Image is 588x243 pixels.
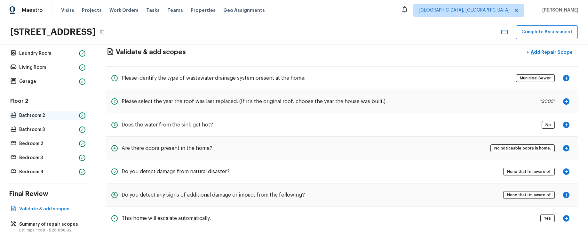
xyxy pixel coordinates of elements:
h5: Does the water from the sink get hot? [122,121,213,128]
span: Geo Assignments [223,7,265,13]
span: No [543,122,553,128]
p: Living Room [19,64,76,71]
h5: Please select the year the roof was last replaced. (If it’s the original roof, choose the year th... [122,98,385,105]
span: Work Orders [109,7,139,13]
div: 4 [111,145,118,151]
button: +Add Repair Scope [521,46,578,59]
h5: This home will escalate automatically. [122,215,211,222]
span: Visits [61,7,74,13]
span: [PERSON_NAME] [540,7,578,13]
button: Copy Address [98,28,107,36]
p: “ 2005 “ [540,98,555,105]
span: None that I’m aware of [505,168,553,175]
div: 1 [111,75,118,81]
span: Tasks [146,8,160,12]
span: Properties [191,7,216,13]
p: Est. repair cost - [19,228,83,233]
p: Garage [19,78,76,85]
span: Projects [82,7,102,13]
h5: Floor 2 [9,98,87,106]
h5: Do you detect any signs of additional damage or impact from the following? [122,191,305,198]
p: Add Repair Scope [529,49,573,55]
div: 7 [111,215,118,222]
div: 3 [111,122,118,128]
span: Teams [167,7,183,13]
span: Yes [542,215,553,222]
div: 2 [111,98,118,105]
div: 6 [111,192,118,198]
p: Bathroom 2 [19,112,76,119]
span: None that I’m aware of [505,192,553,198]
h4: Validate & add scopes [116,48,186,56]
p: Summary of repair scopes [19,221,83,228]
p: Bedroom 4 [19,169,76,175]
h5: Please identify the type of wastewater drainage system present at the home: [122,75,306,82]
h4: Final Review [9,190,87,198]
p: Validate & add scopes [19,206,83,212]
span: [GEOGRAPHIC_DATA], [GEOGRAPHIC_DATA] [419,7,510,13]
h5: Are there odors present in the home? [122,145,212,152]
h2: [STREET_ADDRESS] [10,26,96,38]
h5: Do you detect damage from natural disaster? [122,168,230,175]
p: Bedroom 3 [19,155,76,161]
span: Maestro [22,7,43,13]
p: Laundry Room [19,50,76,57]
span: No noticeable odors in home. [492,145,553,151]
p: Bathroom 3 [19,126,76,133]
div: 5 [111,168,118,175]
span: $28,886.32 [49,228,72,232]
span: Municipal Sewer [518,75,553,81]
p: Bedroom 2 [19,141,76,147]
button: Complete Assessment [516,25,578,39]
